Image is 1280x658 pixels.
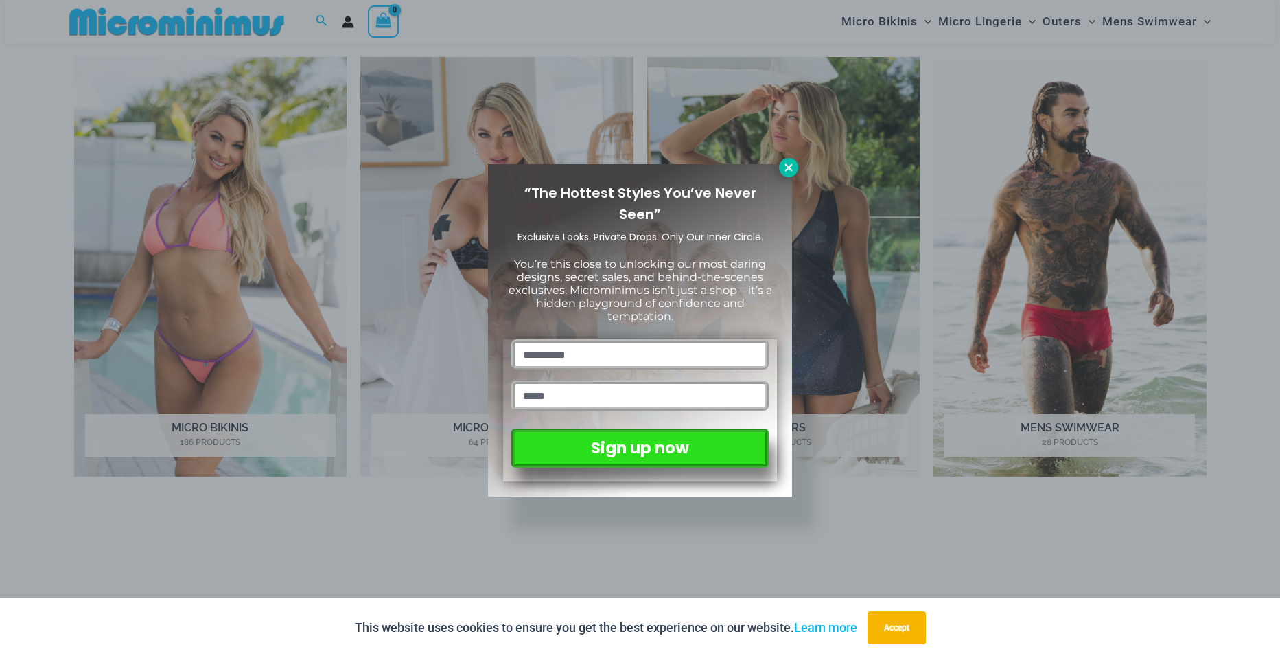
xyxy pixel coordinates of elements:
a: Learn more [794,620,857,635]
button: Close [779,158,798,177]
span: You’re this close to unlocking our most daring designs, secret sales, and behind-the-scenes exclu... [509,258,772,324]
span: Exclusive Looks. Private Drops. Only Our Inner Circle. [517,230,763,244]
p: This website uses cookies to ensure you get the best experience on our website. [355,617,857,638]
button: Accept [868,611,926,644]
button: Sign up now [511,429,769,468]
span: “The Hottest Styles You’ve Never Seen” [524,183,756,224]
